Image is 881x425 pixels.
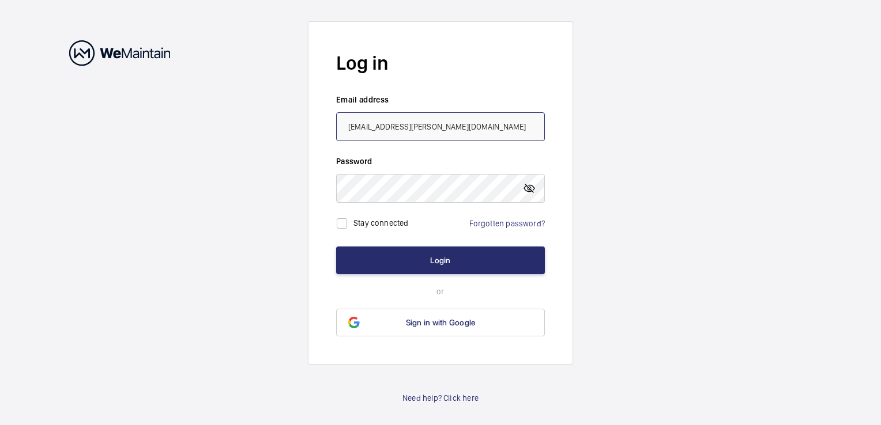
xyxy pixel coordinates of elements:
[336,94,545,105] label: Email address
[336,286,545,297] p: or
[336,246,545,274] button: Login
[353,218,409,227] label: Stay connected
[336,112,545,141] input: Your email address
[336,155,545,167] label: Password
[406,318,476,327] span: Sign in with Google
[469,219,545,228] a: Forgotten password?
[336,50,545,77] h2: Log in
[402,392,479,404] a: Need help? Click here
